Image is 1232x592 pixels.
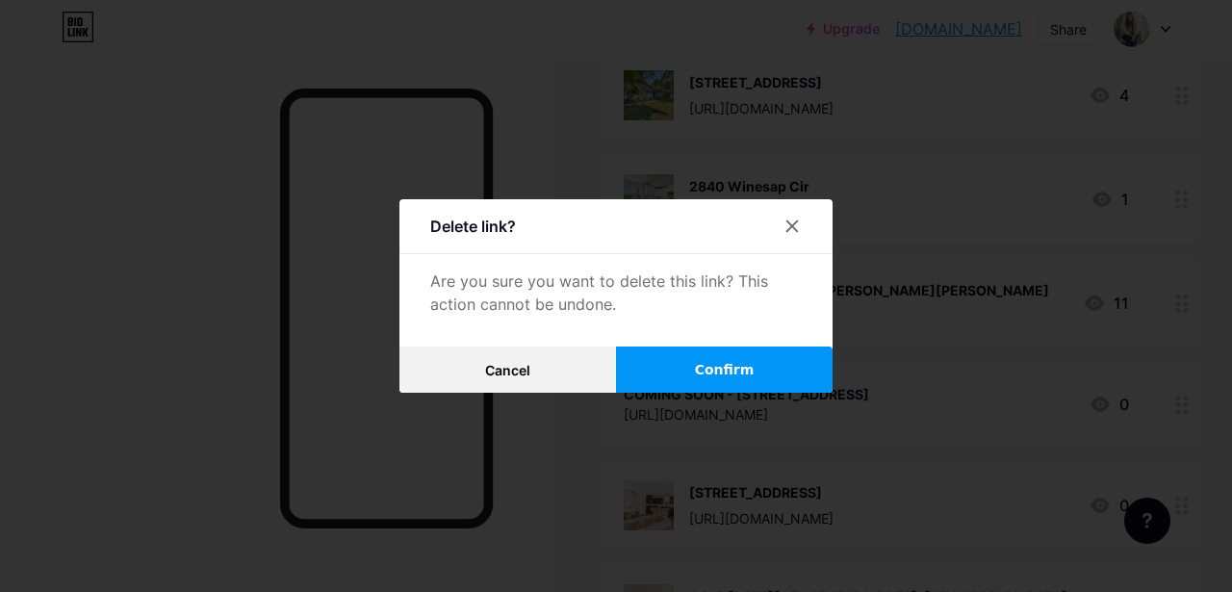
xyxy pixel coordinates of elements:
[430,215,516,238] div: Delete link?
[616,347,833,393] button: Confirm
[399,347,616,393] button: Cancel
[485,362,530,378] span: Cancel
[430,270,802,316] div: Are you sure you want to delete this link? This action cannot be undone.
[695,360,755,380] span: Confirm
